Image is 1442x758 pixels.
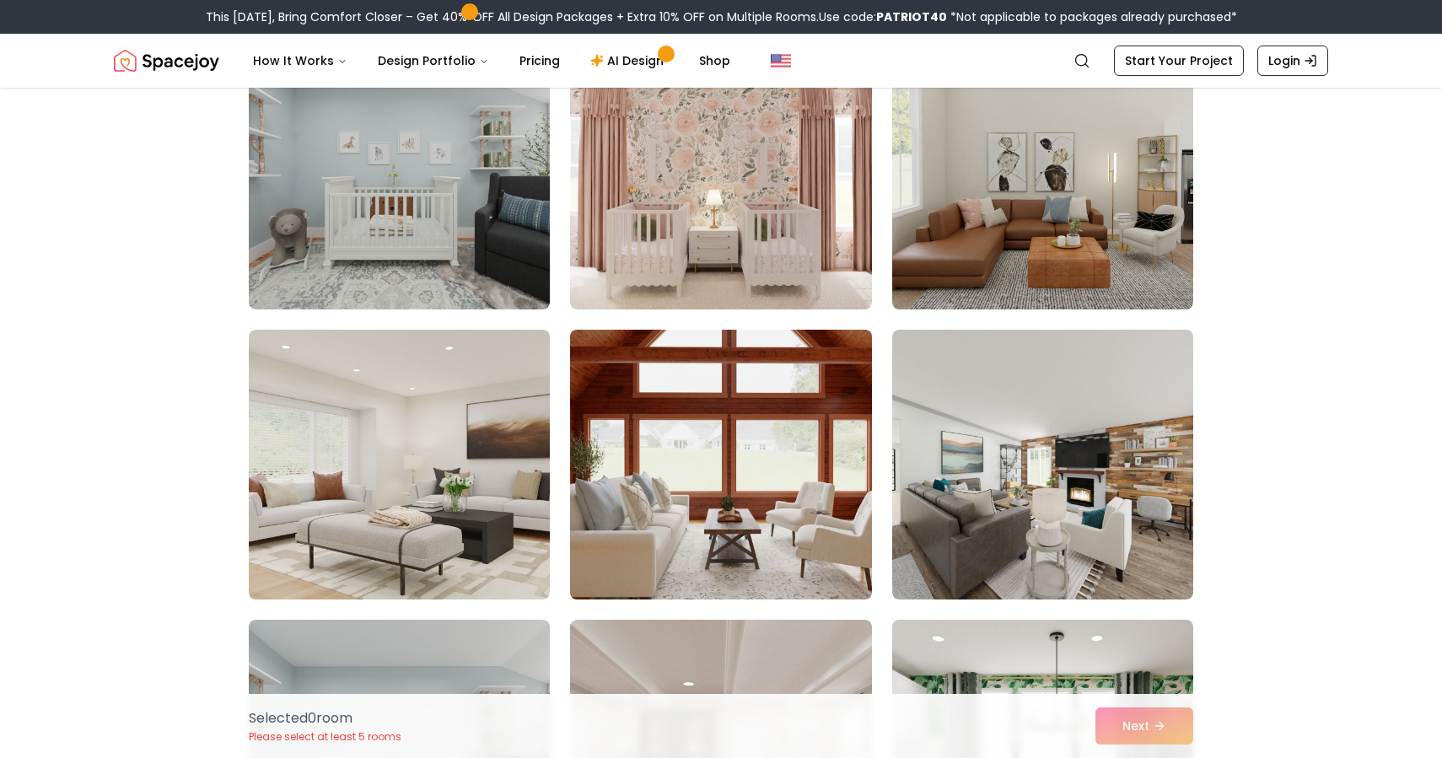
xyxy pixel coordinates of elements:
[892,40,1193,309] img: Room room-3
[239,44,361,78] button: How It Works
[570,40,871,309] img: Room room-2
[819,8,947,25] span: Use code:
[1114,46,1244,76] a: Start Your Project
[892,330,1193,599] img: Room room-6
[876,8,947,25] b: PATRIOT40
[249,330,550,599] img: Room room-4
[114,44,219,78] img: Spacejoy Logo
[206,8,1237,25] div: This [DATE], Bring Comfort Closer – Get 40% OFF All Design Packages + Extra 10% OFF on Multiple R...
[249,40,550,309] img: Room room-1
[249,708,401,728] p: Selected 0 room
[249,730,401,744] p: Please select at least 5 rooms
[947,8,1237,25] span: *Not applicable to packages already purchased*
[1257,46,1328,76] a: Login
[114,44,219,78] a: Spacejoy
[114,34,1328,88] nav: Global
[771,51,791,71] img: United States
[364,44,503,78] button: Design Portfolio
[577,44,682,78] a: AI Design
[506,44,573,78] a: Pricing
[239,44,744,78] nav: Main
[686,44,744,78] a: Shop
[562,323,879,606] img: Room room-5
